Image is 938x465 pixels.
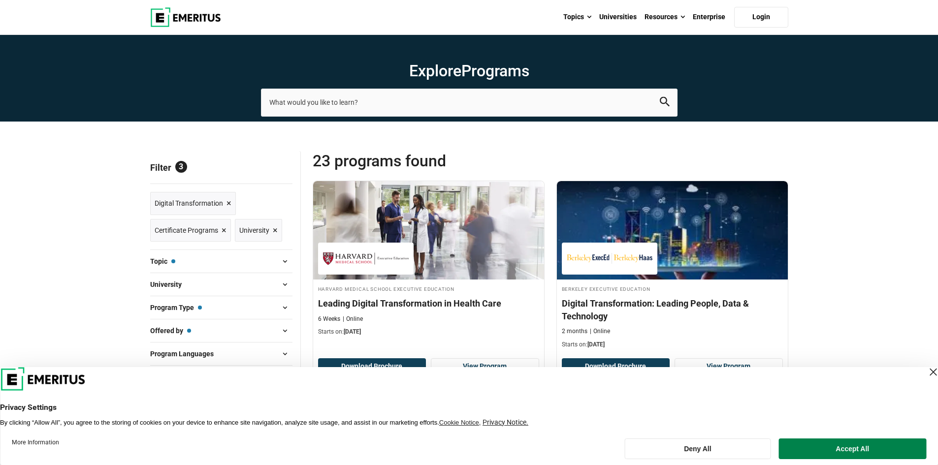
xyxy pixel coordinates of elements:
[150,323,292,338] button: Offered by
[261,61,678,81] h1: Explore
[175,161,187,173] span: 3
[150,254,292,269] button: Topic
[431,358,539,375] a: View Program
[318,284,539,293] h4: Harvard Medical School Executive Education
[150,325,191,336] span: Offered by
[313,181,544,341] a: Healthcare Course by Harvard Medical School Executive Education - August 28, 2025 Harvard Medical...
[150,279,190,290] span: University
[562,284,783,293] h4: Berkeley Executive Education
[155,198,223,209] span: Digital Transformation
[313,151,550,171] span: 23 Programs found
[150,192,236,215] a: Digital Transformation ×
[557,181,788,279] img: Digital Transformation: Leading People, Data & Technology | Online Digital Transformation Course
[562,358,670,375] button: Download Brochure
[150,300,292,315] button: Program Type
[226,196,231,211] span: ×
[261,89,678,116] input: search-page
[461,62,529,80] span: Programs
[318,328,539,336] p: Starts on:
[567,248,652,270] img: Berkeley Executive Education
[590,327,610,336] p: Online
[273,223,278,238] span: ×
[235,219,282,242] a: University ×
[660,97,670,108] button: search
[239,225,269,236] span: University
[150,277,292,292] button: University
[150,346,292,361] button: Program Languages
[150,348,222,359] span: Program Languages
[344,328,361,335] span: [DATE]
[323,248,409,270] img: Harvard Medical School Executive Education
[562,327,587,336] p: 2 months
[557,181,788,354] a: Digital Transformation Course by Berkeley Executive Education - August 28, 2025 Berkeley Executiv...
[562,297,783,322] h4: Digital Transformation: Leading People, Data & Technology
[155,225,218,236] span: Certificate Programs
[318,315,340,323] p: 6 Weeks
[150,151,292,184] p: Filter
[262,162,292,175] a: Reset all
[675,358,783,375] a: View Program
[150,219,231,242] a: Certificate Programs ×
[562,341,783,349] p: Starts on:
[150,302,202,313] span: Program Type
[150,256,175,267] span: Topic
[313,181,544,279] img: Leading Digital Transformation in Health Care | Online Healthcare Course
[222,223,226,238] span: ×
[660,99,670,109] a: search
[343,315,363,323] p: Online
[318,297,539,310] h4: Leading Digital Transformation in Health Care
[734,7,788,28] a: Login
[587,341,605,348] span: [DATE]
[318,358,426,375] button: Download Brochure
